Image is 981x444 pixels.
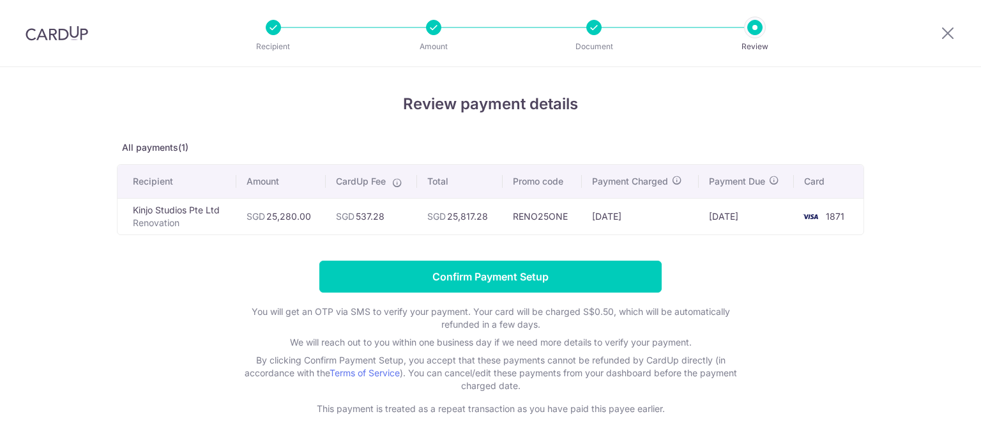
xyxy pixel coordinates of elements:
[133,217,226,229] p: Renovation
[336,175,386,188] span: CardUp Fee
[336,211,354,222] span: SGD
[117,93,864,116] h4: Review payment details
[235,305,746,331] p: You will get an OTP via SMS to verify your payment. Your card will be charged S$0.50, which will ...
[708,40,802,53] p: Review
[118,165,236,198] th: Recipient
[503,165,582,198] th: Promo code
[592,175,668,188] span: Payment Charged
[794,165,863,198] th: Card
[699,198,795,234] td: [DATE]
[798,209,823,224] img: <span class="translation_missing" title="translation missing: en.account_steps.new_confirm_form.b...
[235,354,746,392] p: By clicking Confirm Payment Setup, you accept that these payments cannot be refunded by CardUp di...
[826,211,844,222] span: 1871
[226,40,321,53] p: Recipient
[582,198,698,234] td: [DATE]
[247,211,265,222] span: SGD
[503,198,582,234] td: RENO25ONE
[709,175,765,188] span: Payment Due
[117,141,864,154] p: All payments(1)
[236,198,326,234] td: 25,280.00
[547,40,641,53] p: Document
[326,198,417,234] td: 537.28
[118,198,236,234] td: Kinjo Studios Pte Ltd
[26,26,88,41] img: CardUp
[427,211,446,222] span: SGD
[330,367,400,378] a: Terms of Service
[386,40,481,53] p: Amount
[235,336,746,349] p: We will reach out to you within one business day if we need more details to verify your payment.
[319,261,662,293] input: Confirm Payment Setup
[417,165,503,198] th: Total
[235,402,746,415] p: This payment is treated as a repeat transaction as you have paid this payee earlier.
[417,198,503,234] td: 25,817.28
[236,165,326,198] th: Amount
